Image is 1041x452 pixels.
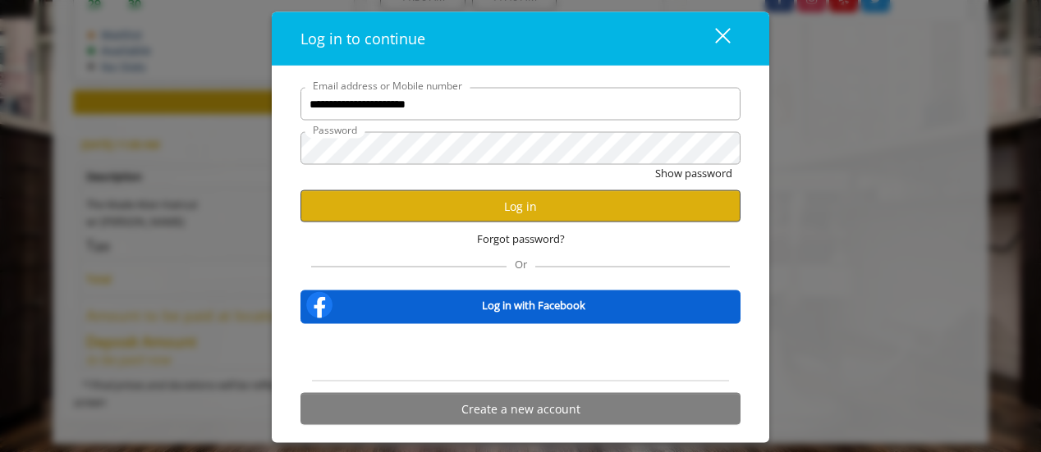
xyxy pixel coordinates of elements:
[300,393,741,425] button: Create a new account
[685,22,741,56] button: close dialog
[438,335,604,371] iframe: Sign in with Google Button
[305,122,365,138] label: Password
[305,78,470,94] label: Email address or Mobile number
[300,29,425,48] span: Log in to continue
[303,289,336,322] img: facebook-logo
[655,165,732,182] button: Show password
[477,231,565,248] span: Forgot password?
[696,26,729,51] div: close dialog
[300,88,741,121] input: Email address or Mobile number
[300,190,741,222] button: Log in
[507,257,535,272] span: Or
[300,132,741,165] input: Password
[482,296,585,313] b: Log in with Facebook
